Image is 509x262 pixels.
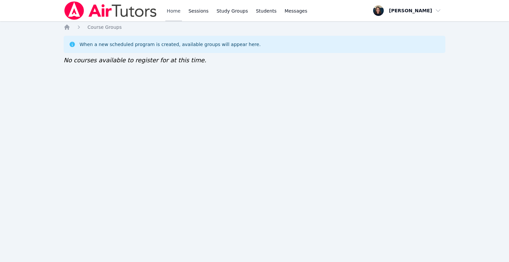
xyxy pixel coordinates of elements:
[285,8,308,14] span: Messages
[87,25,122,30] span: Course Groups
[64,57,206,64] span: No courses available to register for at this time.
[80,41,261,48] div: When a new scheduled program is created, available groups will appear here.
[64,1,157,20] img: Air Tutors
[87,24,122,30] a: Course Groups
[64,24,445,30] nav: Breadcrumb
